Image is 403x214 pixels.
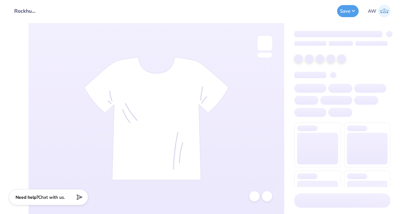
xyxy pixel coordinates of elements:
[368,8,376,15] span: AW
[38,194,65,200] span: Chat with us.
[378,5,391,17] img: Allison Wicks
[337,5,359,17] button: Save
[84,57,229,180] img: tee-skeleton.svg
[365,5,393,17] a: AW
[10,5,41,17] input: Untitled Design
[16,194,38,200] strong: Need help?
